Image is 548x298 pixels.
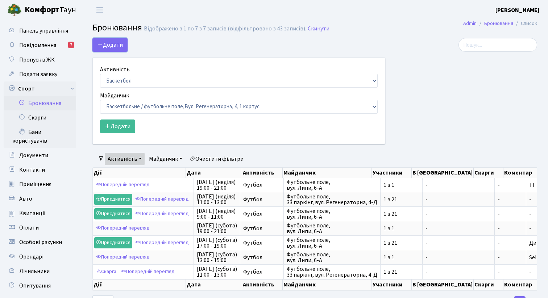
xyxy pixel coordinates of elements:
th: В [GEOGRAPHIC_DATA] [412,279,474,290]
a: Попередній перегляд [94,179,151,190]
a: [PERSON_NAME] [495,6,539,14]
a: Очистити фільтри [187,153,246,165]
a: Приєднатися [94,208,132,219]
a: Пропуск в ЖК [4,53,76,67]
a: Особові рахунки [4,235,76,249]
span: - [498,269,523,275]
span: Футбольне поле, 33 паркінг, вул. Регенераторна, 4-Д [287,266,377,278]
span: - [425,255,491,260]
a: Приєднатися [94,237,132,248]
span: Футбольне поле, вул. Липи, 6-А [287,208,377,220]
span: Футбол [243,211,281,217]
span: 1 з 1 [383,226,419,231]
span: [DATE] (субота) 11:00 - 13:00 [197,266,237,278]
th: Майданчик [283,168,372,178]
span: - [425,182,491,188]
span: - [498,226,523,231]
th: Скарги [474,168,504,178]
span: [DATE] (неділя) 11:00 - 13:00 [197,194,237,205]
a: Admin [463,20,477,27]
a: Квитанції [4,206,76,221]
span: Оплати [19,224,39,232]
span: Квитанції [19,209,46,217]
span: - [498,197,523,202]
span: [DATE] (субота) 19:00 - 21:00 [197,223,237,234]
span: Футбольне поле, вул. Липи, 6-А [287,223,377,234]
span: Футбольне поле, вул. Липи, 6-А [287,252,377,263]
span: Лічильники [19,267,50,275]
span: - [425,211,491,217]
span: - [529,224,531,232]
span: Приміщення [19,180,51,188]
span: Футбол [243,226,281,231]
button: Додати [100,119,135,133]
div: 7 [68,42,74,48]
nav: breadcrumb [452,16,548,31]
span: Футбол [243,197,281,202]
span: Пропуск в ЖК [19,56,55,64]
span: Особові рахунки [19,238,62,246]
a: Попередній перегляд [94,223,151,234]
button: Додати [92,38,128,52]
a: Попередній перегляд [119,266,177,277]
span: Футбольне поле, вул. Липи, 6-А [287,237,377,249]
a: Приміщення [4,177,76,192]
th: Активність [242,168,283,178]
span: 1 з 21 [383,211,419,217]
label: Майданчик [100,91,129,100]
a: Приєднатися [94,194,132,205]
span: [DATE] (субота) 17:00 - 19:00 [197,237,237,249]
th: В [GEOGRAPHIC_DATA] [412,168,474,178]
span: Таун [25,4,76,16]
a: Орендарі [4,249,76,264]
span: 1 з 21 [383,240,419,246]
span: - [425,269,491,275]
th: Дата [186,279,242,290]
span: Опитування [19,282,51,290]
span: - [425,197,491,202]
span: - [529,268,531,276]
a: Попередній перегляд [133,194,191,205]
span: [DATE] (неділя) 9:00 - 11:00 [197,208,237,220]
span: 1 з 1 [383,182,419,188]
span: - [498,255,523,260]
a: Контакти [4,163,76,177]
span: Бронювання [92,21,142,34]
th: Участники [372,168,411,178]
img: logo.png [7,3,22,17]
a: Скарга [94,266,118,277]
div: Відображено з 1 по 7 з 7 записів (відфільтровано з 43 записів). [144,25,306,32]
th: Дата [186,168,242,178]
span: - [529,210,531,218]
span: Футбол [243,269,281,275]
span: [DATE] (субота) 13:00 - 15:00 [197,252,237,263]
span: Подати заявку [19,70,57,78]
li: Список [513,20,537,28]
a: Панель управління [4,24,76,38]
a: Попередній перегляд [94,252,151,263]
a: Оплати [4,221,76,235]
button: Переключити навігацію [91,4,109,16]
a: Активність [105,153,145,165]
span: Футбол [243,182,281,188]
span: [DATE] (неділя) 19:00 - 21:00 [197,179,237,191]
span: 1 з 21 [383,269,419,275]
span: - [498,240,523,246]
b: Комфорт [25,4,59,16]
a: Подати заявку [4,67,76,81]
span: Панель управління [19,27,68,35]
span: Контакти [19,166,45,174]
th: Участники [372,279,411,290]
a: Попередній перегляд [133,208,191,219]
a: Скинути [308,25,329,32]
a: Спорт [4,81,76,96]
span: 1 з 1 [383,255,419,260]
a: Повідомлення7 [4,38,76,53]
a: Скарги [4,110,76,125]
span: - [425,240,491,246]
span: Футбольне поле, вул. Липи, 6-А [287,179,377,191]
th: Дії [93,168,186,178]
input: Пошук... [458,38,537,52]
a: Опитування [4,278,76,293]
